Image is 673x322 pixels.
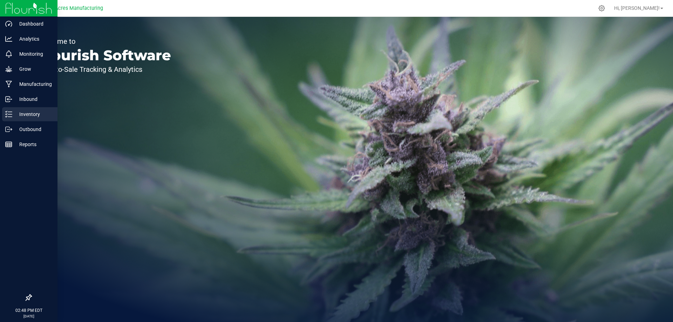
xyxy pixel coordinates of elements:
[5,20,12,27] inline-svg: Dashboard
[40,5,103,11] span: Green Acres Manufacturing
[3,314,54,319] p: [DATE]
[3,307,54,314] p: 02:48 PM EDT
[38,48,171,62] p: Flourish Software
[38,66,171,73] p: Seed-to-Sale Tracking & Analytics
[12,50,54,58] p: Monitoring
[5,35,12,42] inline-svg: Analytics
[5,126,12,133] inline-svg: Outbound
[5,141,12,148] inline-svg: Reports
[5,81,12,88] inline-svg: Manufacturing
[12,110,54,118] p: Inventory
[12,20,54,28] p: Dashboard
[12,125,54,133] p: Outbound
[12,95,54,103] p: Inbound
[5,96,12,103] inline-svg: Inbound
[12,80,54,88] p: Manufacturing
[597,5,606,12] div: Manage settings
[12,65,54,73] p: Grow
[5,66,12,73] inline-svg: Grow
[5,111,12,118] inline-svg: Inventory
[614,5,660,11] span: Hi, [PERSON_NAME]!
[12,140,54,149] p: Reports
[12,35,54,43] p: Analytics
[38,38,171,45] p: Welcome to
[5,50,12,57] inline-svg: Monitoring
